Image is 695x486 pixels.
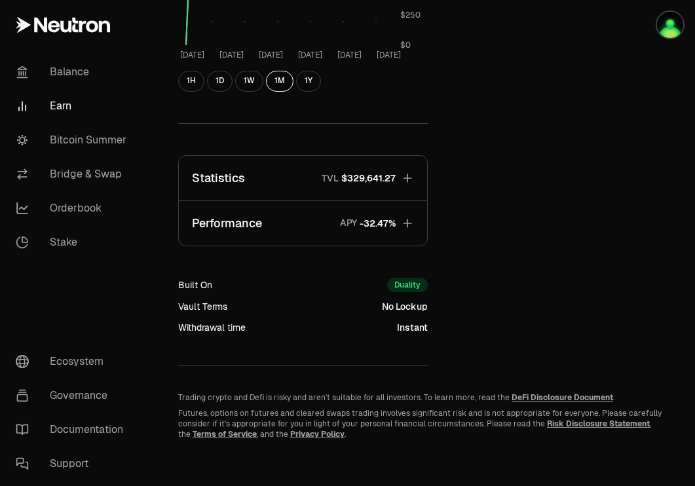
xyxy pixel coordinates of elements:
[192,214,262,233] p: Performance
[296,71,321,92] button: 1Y
[337,50,362,60] tspan: [DATE]
[192,169,245,187] p: Statistics
[5,345,141,379] a: Ecosystem
[5,55,141,89] a: Balance
[266,71,293,92] button: 1M
[377,50,401,60] tspan: [DATE]
[397,321,428,334] div: Instant
[178,71,204,92] button: 1H
[178,392,664,403] p: Trading crypto and Defi is risky and aren't suitable for all investors. To learn more, read the .
[5,413,141,447] a: Documentation
[400,10,421,20] tspan: $250
[178,408,664,439] p: Futures, options on futures and cleared swaps trading involves significant risk and is not approp...
[178,321,246,334] div: Withdrawal time
[5,89,141,123] a: Earn
[340,216,357,230] p: APY
[290,429,345,439] a: Privacy Policy
[5,123,141,157] a: Bitcoin Summer
[512,392,613,403] a: DeFi Disclosure Document
[5,157,141,191] a: Bridge & Swap
[179,156,427,200] button: StatisticsTVL$329,641.27
[179,201,427,246] button: PerformanceAPY
[259,50,283,60] tspan: [DATE]
[400,41,411,51] tspan: $0
[178,300,227,313] div: Vault Terms
[219,50,244,60] tspan: [DATE]
[207,71,233,92] button: 1D
[235,71,263,92] button: 1W
[5,191,141,225] a: Orderbook
[341,172,396,185] span: $329,641.27
[387,278,428,292] div: Duality
[547,419,650,429] a: Risk Disclosure Statement
[322,172,339,185] p: TVL
[178,278,212,291] div: Built On
[657,12,683,38] img: Atom Staking
[5,447,141,481] a: Support
[5,379,141,413] a: Governance
[298,50,322,60] tspan: [DATE]
[382,300,428,313] div: No Lockup
[180,50,204,60] tspan: [DATE]
[193,429,257,439] a: Terms of Service
[5,225,141,259] a: Stake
